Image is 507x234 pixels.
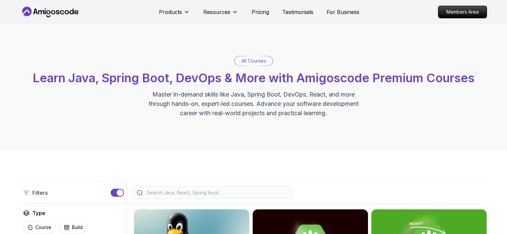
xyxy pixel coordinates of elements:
[145,189,288,196] input: Search Java, React, Spring boot ...
[252,8,269,16] a: Pricing
[241,58,266,64] p: All Courses
[32,189,48,197] p: Filters
[23,221,56,234] button: Course
[159,8,190,21] button: Products
[35,224,51,231] p: Course
[60,221,87,234] button: Build
[438,6,487,18] a: Members Area
[203,8,238,21] button: Resources
[159,8,182,16] p: Products
[142,90,366,118] p: Master in-demand skills like Java, Spring Boot, DevOps, React, and more through hands-on, expert-...
[203,8,230,16] p: Resources
[327,8,359,16] a: For Business
[32,209,45,217] h2: Type
[72,224,83,231] p: Build
[282,8,313,16] a: Testimonials
[33,71,474,85] span: Learn Java, Spring Boot, DevOps & More with Amigoscode Premium Courses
